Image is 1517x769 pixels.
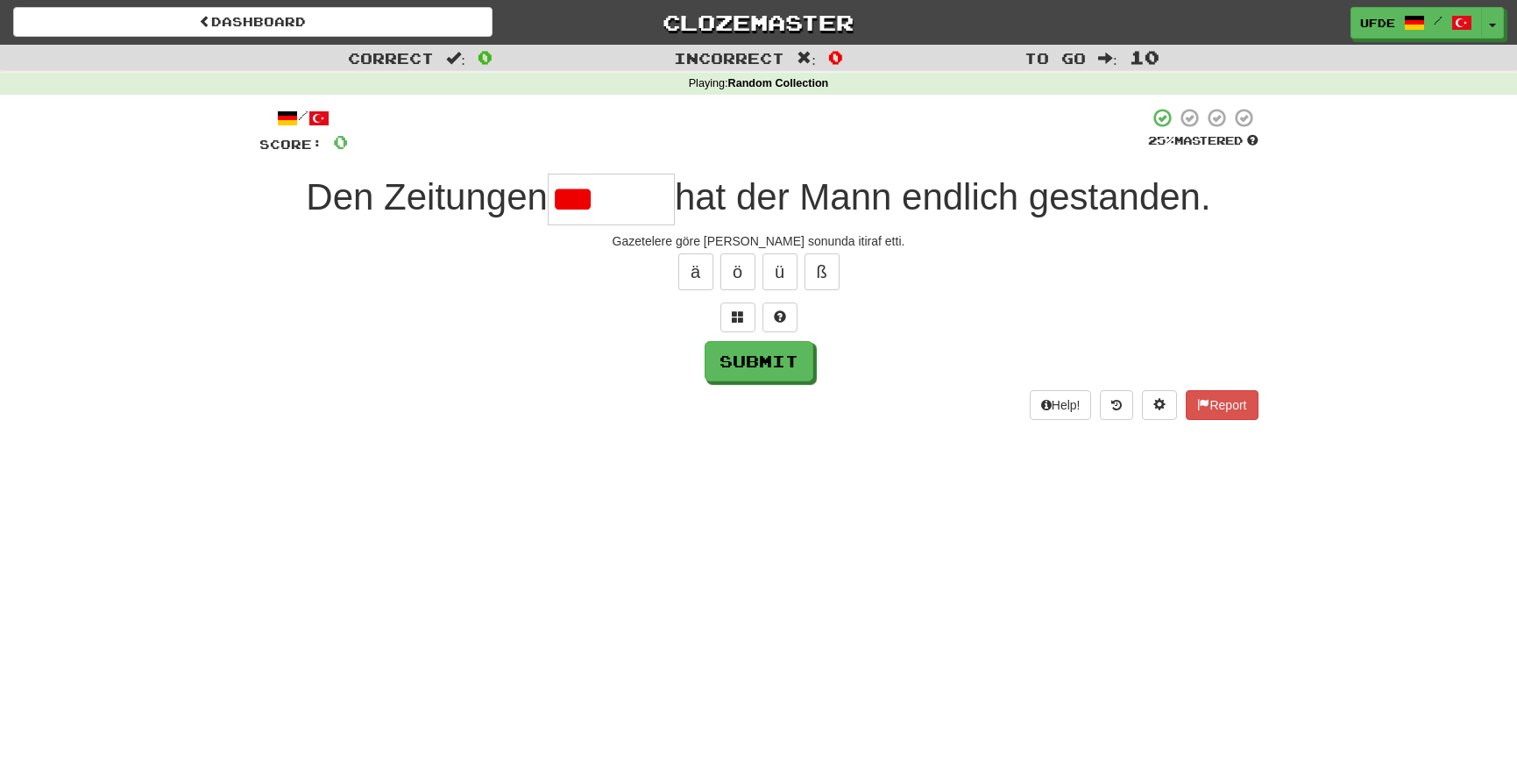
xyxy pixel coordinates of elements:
[728,77,829,89] strong: Random Collection
[333,131,348,153] span: 0
[1186,390,1258,420] button: Report
[1148,133,1258,149] div: Mastered
[720,253,755,290] button: ö
[1100,390,1133,420] button: Round history (alt+y)
[828,46,843,68] span: 0
[1148,133,1174,147] span: 25 %
[762,303,797,332] button: Single letter hint - you only get 1 per sentence and score half the points! alt+h
[678,253,713,290] button: ä
[259,137,323,152] span: Score:
[259,232,1258,250] div: Gazetelere göre [PERSON_NAME] sonunda itiraf etti.
[519,7,998,38] a: Clozemaster
[259,107,348,129] div: /
[306,176,548,217] span: Den Zeitungen
[348,49,434,67] span: Correct
[805,253,840,290] button: ß
[720,303,755,332] button: Switch sentence to multiple choice alt+p
[1434,14,1443,26] span: /
[1098,51,1117,66] span: :
[675,176,1211,217] span: hat der Mann endlich gestanden.
[1030,390,1092,420] button: Help!
[1350,7,1482,39] a: ufde /
[705,341,813,381] button: Submit
[674,49,784,67] span: Incorrect
[762,253,797,290] button: ü
[1024,49,1086,67] span: To go
[478,46,493,68] span: 0
[1360,15,1395,31] span: ufde
[13,7,493,37] a: Dashboard
[1130,46,1159,68] span: 10
[797,51,816,66] span: :
[446,51,465,66] span: :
